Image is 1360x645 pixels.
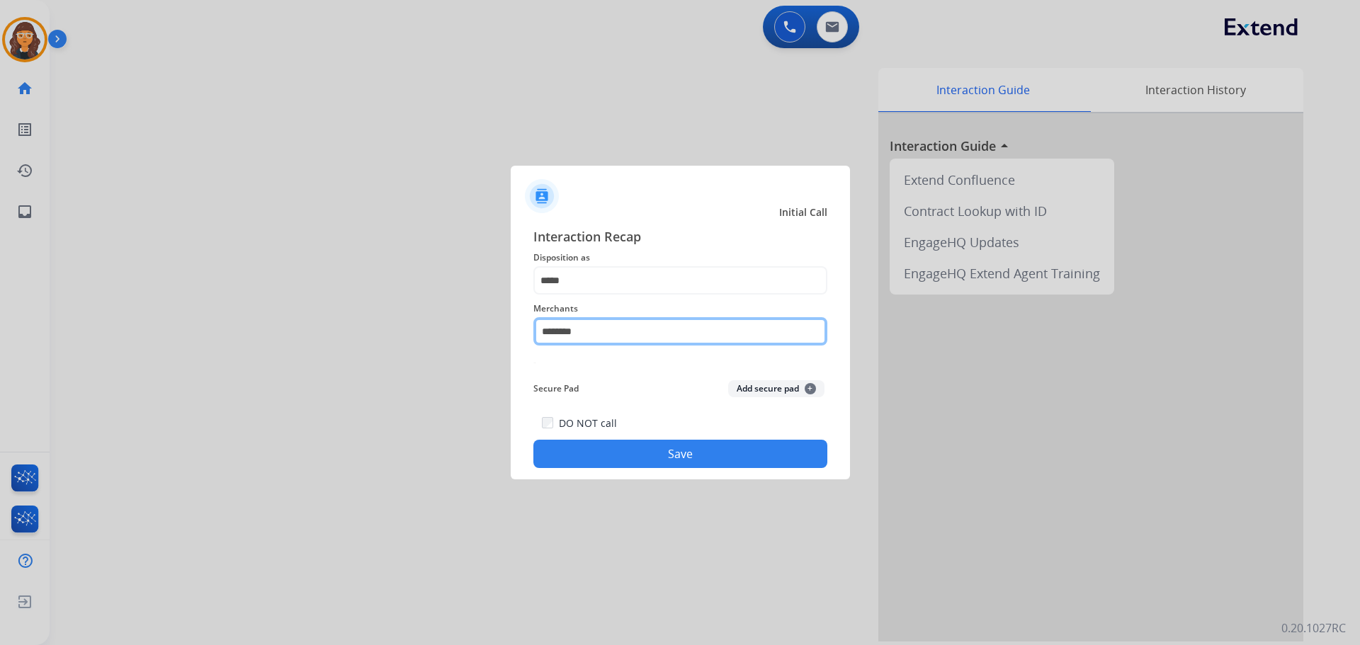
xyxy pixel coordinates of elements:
[559,416,617,430] label: DO NOT call
[1281,620,1346,637] p: 0.20.1027RC
[525,179,559,213] img: contactIcon
[533,380,579,397] span: Secure Pad
[728,380,824,397] button: Add secure pad+
[533,227,827,249] span: Interaction Recap
[533,300,827,317] span: Merchants
[779,205,827,219] span: Initial Call
[533,249,827,266] span: Disposition as
[533,440,827,468] button: Save
[805,383,816,394] span: +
